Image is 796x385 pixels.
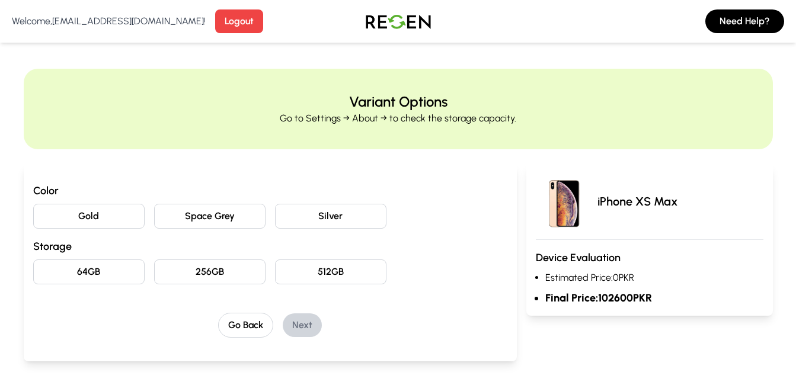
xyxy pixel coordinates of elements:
button: Silver [275,204,386,229]
h3: Device Evaluation [536,249,763,266]
button: Go Back [218,313,273,338]
h3: Color [33,182,507,199]
p: iPhone XS Max [597,193,677,210]
button: Space Grey [154,204,266,229]
img: Logo [357,5,440,38]
img: iPhone XS Max [536,173,593,230]
li: Final Price: 102600 PKR [545,290,763,306]
p: Go to Settings → About → to check the storage capacity. [280,111,516,126]
li: Estimated Price: 0 PKR [545,271,763,285]
button: 64GB [33,259,145,284]
button: 512GB [275,259,386,284]
p: Welcome, [EMAIL_ADDRESS][DOMAIN_NAME] ! [12,14,206,28]
h3: Storage [33,238,507,255]
button: Next [283,313,322,337]
button: Need Help? [705,9,784,33]
h2: Variant Options [349,92,447,111]
button: 256GB [154,259,266,284]
button: Gold [33,204,145,229]
button: Logout [215,9,263,33]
